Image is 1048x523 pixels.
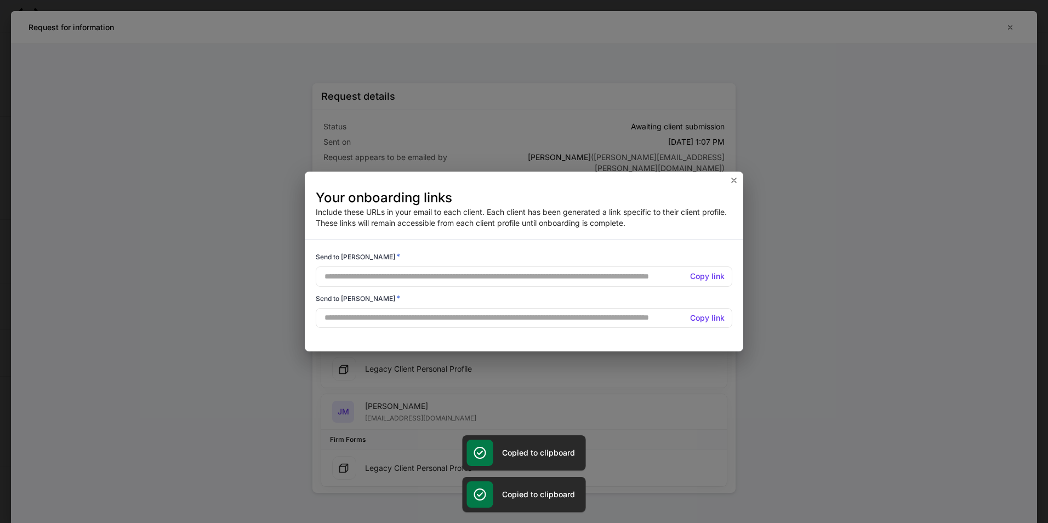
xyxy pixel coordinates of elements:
h5: Copied to clipboard [502,447,575,458]
h5: Copy link [690,312,725,323]
h6: Send to [PERSON_NAME] [316,251,400,262]
h5: Copied to clipboard [502,489,575,500]
div: Include these URLs in your email to each client. Each client has been generated a link specific t... [305,189,743,229]
h5: Copy link [690,271,725,282]
h3: Your onboarding links [316,189,732,207]
h6: Send to [PERSON_NAME] [316,293,400,304]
